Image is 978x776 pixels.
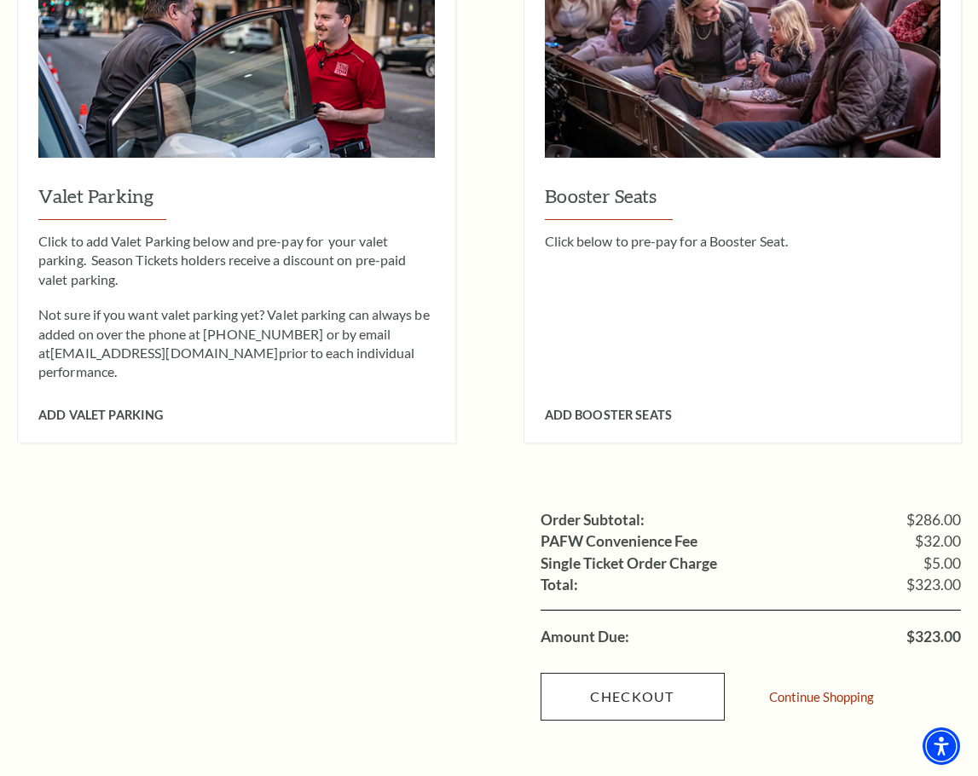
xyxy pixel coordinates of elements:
a: Continue Shopping [769,691,874,704]
span: $323.00 [906,629,961,645]
h3: Booster Seats [545,183,941,220]
a: Checkout [541,673,725,721]
label: Total: [541,577,578,593]
label: Order Subtotal: [541,513,645,528]
span: $286.00 [906,513,961,528]
h3: Valet Parking [38,183,435,220]
span: $5.00 [923,556,961,571]
label: Single Ticket Order Charge [541,556,717,571]
span: Add Booster Seats [545,408,672,422]
span: $323.00 [906,577,961,593]
p: Click to add Valet Parking below and pre-pay for your valet parking. Season Tickets holders recei... [38,232,435,289]
div: Accessibility Menu [923,727,960,765]
label: PAFW Convenience Fee [541,534,697,549]
p: Click below to pre-pay for a Booster Seat. [545,232,941,251]
p: Not sure if you want valet parking yet? Valet parking can always be added on over the phone at [P... [38,305,435,382]
span: Add Valet Parking [38,408,163,422]
span: $32.00 [915,534,961,549]
label: Amount Due: [541,629,629,645]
